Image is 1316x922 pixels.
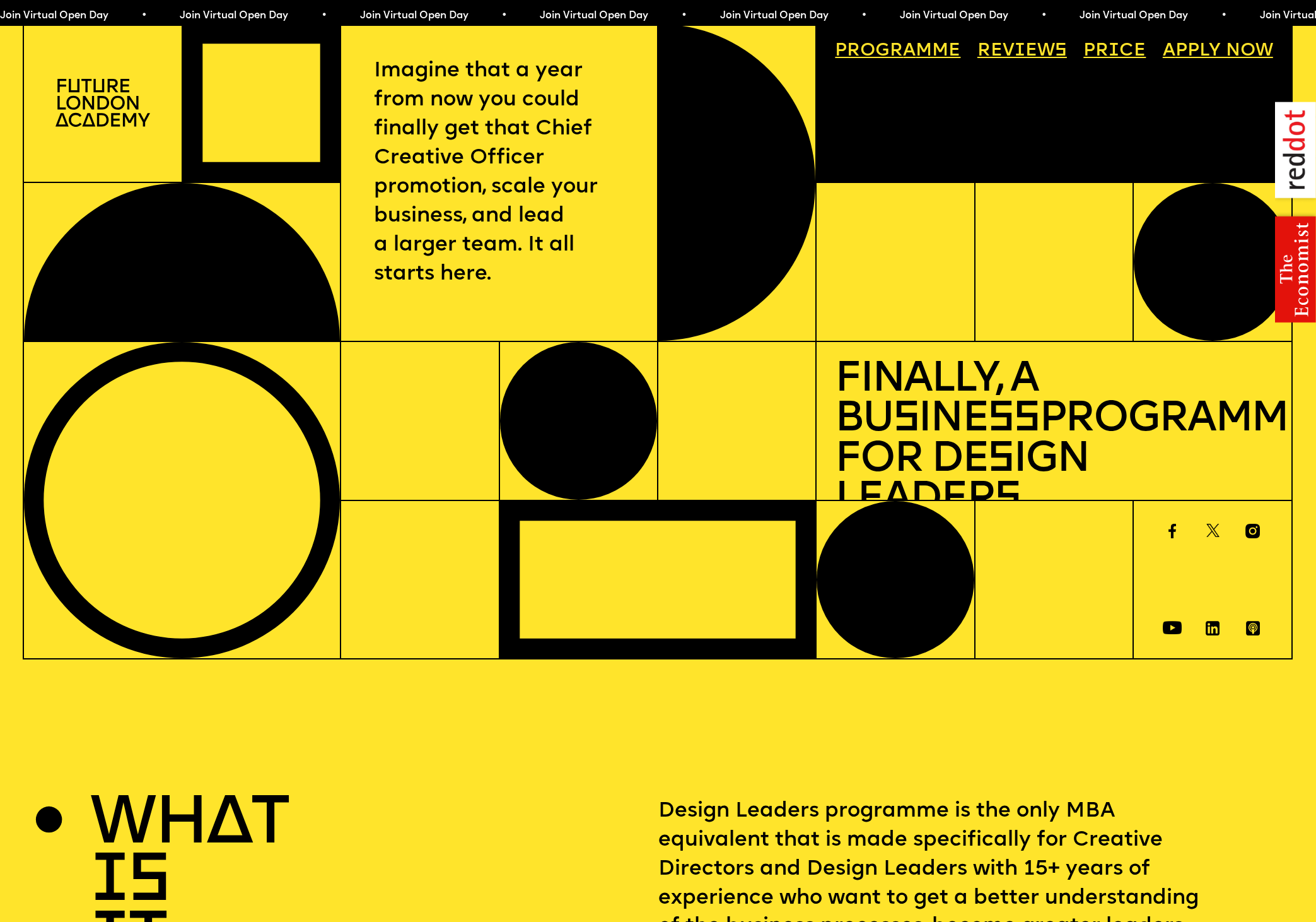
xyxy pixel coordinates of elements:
[1074,33,1155,70] a: Price
[893,399,919,441] span: s
[987,439,1013,482] span: s
[1163,42,1175,60] span: A
[903,42,916,60] span: a
[968,33,1076,70] a: Reviews
[501,11,506,21] span: •
[861,11,866,21] span: •
[835,360,1272,521] h1: Finally, a Bu ine Programme for De ign Leader
[826,33,970,70] a: Programme
[1153,33,1282,70] a: Apply now
[994,479,1020,521] span: s
[374,57,624,288] p: Imagine that a year from now you could finally get that Chief Creative Officer promotion, scale y...
[1041,11,1047,21] span: •
[321,11,327,21] span: •
[681,11,687,21] span: •
[141,11,146,21] span: •
[987,399,1039,441] span: ss
[1221,11,1226,21] span: •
